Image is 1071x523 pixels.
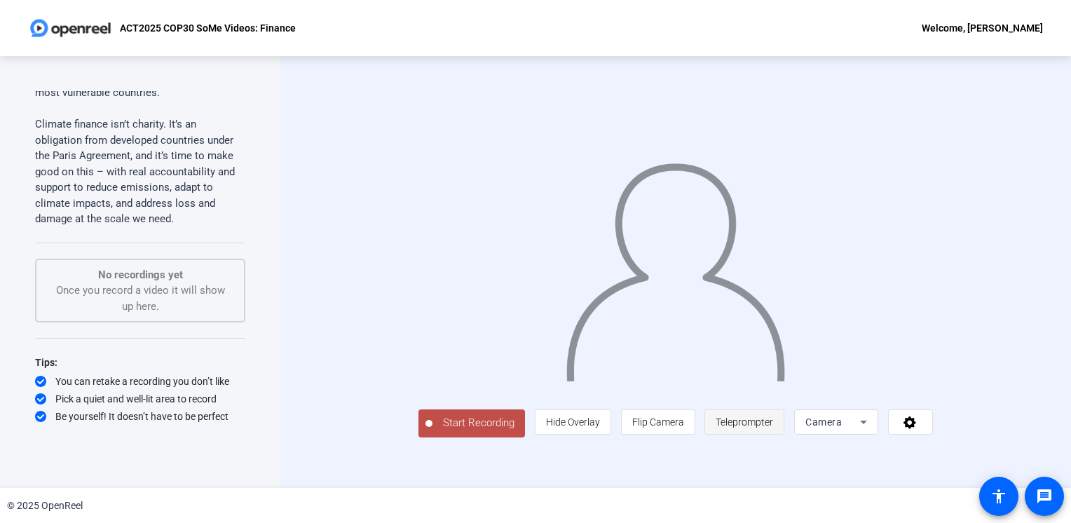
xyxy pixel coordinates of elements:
div: Tips: [35,354,245,371]
span: Hide Overlay [546,416,600,428]
div: Pick a quiet and well-lit area to record [35,392,245,406]
button: Start Recording [418,409,525,437]
mat-icon: message [1036,488,1053,505]
p: ACT2025 COP30 SoMe Videos: Finance [120,20,296,36]
img: overlay [564,150,786,381]
img: OpenReel logo [28,14,113,42]
span: Flip Camera [632,416,684,428]
button: Teleprompter [704,409,784,435]
div: © 2025 OpenReel [7,498,83,513]
div: Be yourself! It doesn’t have to be perfect [35,409,245,423]
span: Teleprompter [716,416,773,428]
p: Climate finance isn’t charity. It’s an obligation from developed countries under the Paris Agreem... [35,116,245,227]
button: Hide Overlay [535,409,611,435]
span: Camera [805,416,842,428]
div: Welcome, [PERSON_NAME] [922,20,1043,36]
mat-icon: accessibility [990,488,1007,505]
div: You can retake a recording you don’t like [35,374,245,388]
div: Once you record a video it will show up here. [50,267,230,315]
button: Flip Camera [621,409,695,435]
span: Start Recording [432,415,525,431]
p: No recordings yet [50,267,230,283]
